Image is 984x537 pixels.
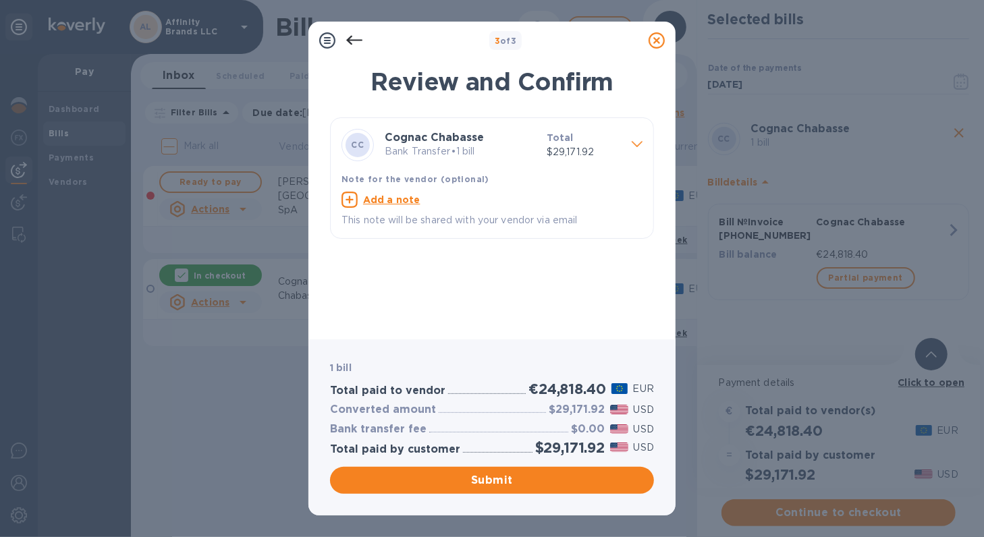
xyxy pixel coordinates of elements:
h2: €24,818.40 [528,380,605,397]
h3: Converted amount [330,403,436,416]
h3: Total paid to vendor [330,385,445,397]
h3: $29,171.92 [549,403,605,416]
p: USD [634,403,654,417]
img: USD [610,405,628,414]
b: 1 bill [330,362,352,373]
img: USD [610,443,628,452]
b: Note for the vendor (optional) [341,174,489,184]
button: Submit [330,467,654,494]
h1: Review and Confirm [330,67,654,96]
p: Bank Transfer • 1 bill [385,144,536,159]
u: Add a note [363,194,420,205]
p: USD [634,422,654,436]
h3: $0.00 [571,423,605,436]
h3: Total paid by customer [330,443,460,456]
h3: Bank transfer fee [330,423,427,436]
b: Total [547,132,574,143]
p: This note will be shared with your vendor via email [341,213,643,227]
p: USD [634,441,654,455]
p: $29,171.92 [547,145,621,159]
img: USD [610,424,628,434]
b: of 3 [495,36,517,46]
b: Cognac Chabasse [385,131,484,144]
div: CCCognac ChabasseBank Transfer•1 billTotal$29,171.92Note for the vendor (optional)Add a noteThis ... [341,129,643,227]
b: CC [352,140,364,150]
h2: $29,171.92 [535,439,605,456]
span: Submit [341,472,643,488]
p: EUR [633,382,654,396]
span: 3 [495,36,500,46]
